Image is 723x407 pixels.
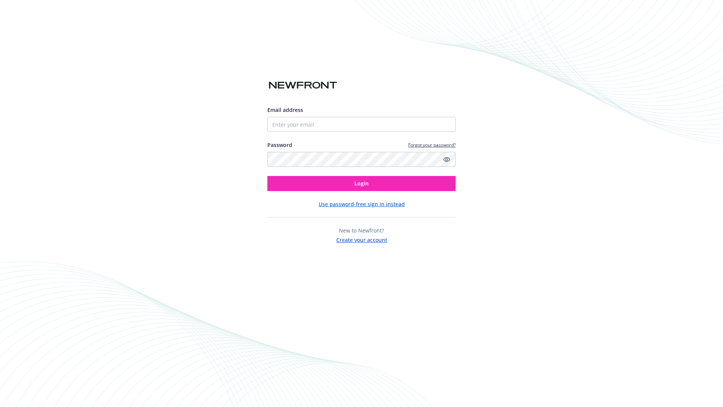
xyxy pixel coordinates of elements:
[336,234,387,244] button: Create your account
[267,106,303,113] span: Email address
[267,141,292,149] label: Password
[267,117,456,132] input: Enter your email
[267,79,339,92] img: Newfront logo
[408,142,456,148] a: Forgot your password?
[442,155,451,164] a: Show password
[267,176,456,191] button: Login
[339,227,384,234] span: New to Newfront?
[354,180,369,187] span: Login
[319,200,405,208] button: Use password-free sign in instead
[267,152,456,167] input: Enter your password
